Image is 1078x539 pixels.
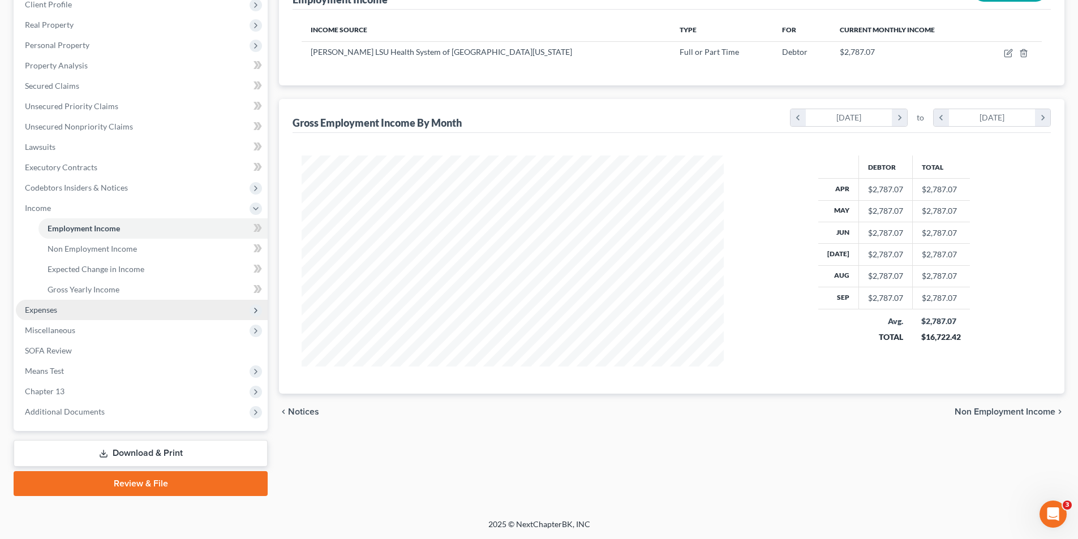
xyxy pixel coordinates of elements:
a: Review & File [14,471,268,496]
span: Lawsuits [25,142,55,152]
span: Gross Yearly Income [48,284,119,294]
span: For [782,25,796,34]
i: chevron_right [892,109,907,126]
span: Unsecured Nonpriority Claims [25,122,133,131]
td: $2,787.07 [912,222,970,243]
span: Non Employment Income [955,407,1055,416]
a: Executory Contracts [16,157,268,178]
div: TOTAL [867,331,903,343]
td: $2,787.07 [912,287,970,309]
span: Additional Documents [25,407,105,416]
span: Means Test [25,366,64,376]
div: $2,787.07 [921,316,961,327]
span: Secured Claims [25,81,79,90]
iframe: Intercom live chat [1040,501,1067,528]
div: $2,787.07 [868,292,903,304]
th: Aug [818,265,859,287]
a: Download & Print [14,440,268,467]
a: Gross Yearly Income [38,279,268,300]
span: Personal Property [25,40,89,50]
td: $2,787.07 [912,244,970,265]
span: Executory Contracts [25,162,97,172]
span: Expected Change in Income [48,264,144,274]
span: $2,787.07 [840,47,875,57]
span: to [917,112,924,123]
i: chevron_right [1055,407,1064,416]
th: May [818,200,859,222]
a: Unsecured Priority Claims [16,96,268,117]
span: Unsecured Priority Claims [25,101,118,111]
a: Property Analysis [16,55,268,76]
td: $2,787.07 [912,179,970,200]
span: Expenses [25,305,57,314]
div: $16,722.42 [921,331,961,343]
span: Non Employment Income [48,244,137,253]
td: $2,787.07 [912,200,970,222]
a: Employment Income [38,218,268,239]
div: Avg. [867,316,903,327]
span: Miscellaneous [25,325,75,335]
th: [DATE] [818,244,859,265]
span: [PERSON_NAME] LSU Health System of [GEOGRAPHIC_DATA][US_STATE] [311,47,572,57]
a: Expected Change in Income [38,259,268,279]
a: SOFA Review [16,340,268,361]
i: chevron_left [791,109,806,126]
span: Real Property [25,20,74,29]
th: Debtor [858,156,912,178]
span: Income Source [311,25,367,34]
a: Non Employment Income [38,239,268,259]
a: Secured Claims [16,76,268,96]
span: Debtor [782,47,808,57]
i: chevron_right [1035,109,1050,126]
th: Apr [818,179,859,200]
span: SOFA Review [25,346,72,355]
button: Non Employment Income chevron_right [955,407,1064,416]
td: $2,787.07 [912,265,970,287]
span: Chapter 13 [25,386,65,396]
span: Type [680,25,697,34]
a: Lawsuits [16,137,268,157]
button: chevron_left Notices [279,407,319,416]
span: Income [25,203,51,213]
span: 3 [1063,501,1072,510]
span: Notices [288,407,319,416]
div: 2025 © NextChapterBK, INC [217,519,862,539]
span: Property Analysis [25,61,88,70]
a: Unsecured Nonpriority Claims [16,117,268,137]
span: Current Monthly Income [840,25,935,34]
div: [DATE] [949,109,1036,126]
i: chevron_left [934,109,949,126]
div: $2,787.07 [868,270,903,282]
div: $2,787.07 [868,184,903,195]
th: Jun [818,222,859,243]
span: Employment Income [48,223,120,233]
span: Full or Part Time [680,47,739,57]
i: chevron_left [279,407,288,416]
div: $2,787.07 [868,205,903,217]
span: Codebtors Insiders & Notices [25,183,128,192]
div: Gross Employment Income By Month [293,116,462,130]
div: $2,787.07 [868,249,903,260]
th: Sep [818,287,859,309]
div: [DATE] [806,109,892,126]
th: Total [912,156,970,178]
div: $2,787.07 [868,227,903,239]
